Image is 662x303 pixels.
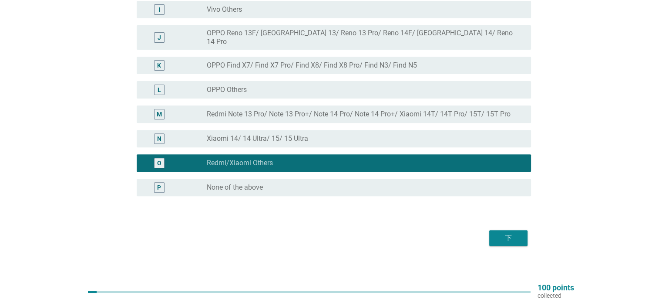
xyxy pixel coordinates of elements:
[207,85,247,94] label: OPPO Others
[496,233,521,243] div: 下
[157,183,161,192] div: P
[538,292,574,300] p: collected
[207,5,242,14] label: Vivo Others
[158,85,161,95] div: L
[207,61,417,70] label: OPPO Find X7/ Find X7 Pro/ Find X8/ Find X8 Pro/ Find N3/ Find N5
[207,110,511,119] label: Redmi Note 13 Pro/ Note 13 Pro+/ Note 14 Pro/ Note 14 Pro+/ Xiaomi 14T/ 14T Pro/ 15T/ 15T Pro
[489,230,528,246] button: 下
[207,134,308,143] label: Xiaomi 14/ 14 Ultra/ 15/ 15 Ultra
[207,183,263,192] label: None of the above
[207,159,273,167] label: Redmi/Xiaomi Others
[157,159,161,168] div: O
[157,134,161,143] div: N
[207,29,517,46] label: OPPO Reno 13F/ [GEOGRAPHIC_DATA] 13/ Reno 13 Pro/ Reno 14F/ [GEOGRAPHIC_DATA] 14/ Reno 14 Pro
[538,284,574,292] p: 100 points
[157,110,162,119] div: M
[158,33,161,42] div: J
[158,5,160,14] div: I
[157,61,161,70] div: K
